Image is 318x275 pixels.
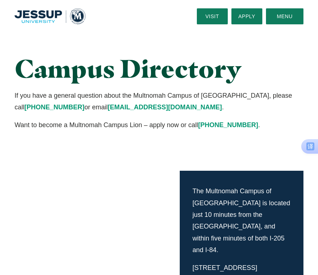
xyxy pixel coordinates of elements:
img: Multnomah University Logo [15,8,86,24]
p: If you have a general question about the Multnomah Campus of [GEOGRAPHIC_DATA], please call or em... [15,90,303,113]
a: Home [15,8,86,24]
p: The Multnomah Campus of [GEOGRAPHIC_DATA] is located just 10 minutes from the [GEOGRAPHIC_DATA], ... [192,185,291,256]
a: [PHONE_NUMBER] [24,104,84,111]
a: Apply [231,8,262,24]
p: Want to become a Multnomah Campus Lion – apply now or call . [15,119,303,131]
button: Menu [266,8,303,24]
a: Visit [197,8,228,24]
h1: Campus Directory [15,54,303,82]
a: [PHONE_NUMBER] [198,121,258,129]
a: [EMAIL_ADDRESS][DOMAIN_NAME] [108,104,222,111]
